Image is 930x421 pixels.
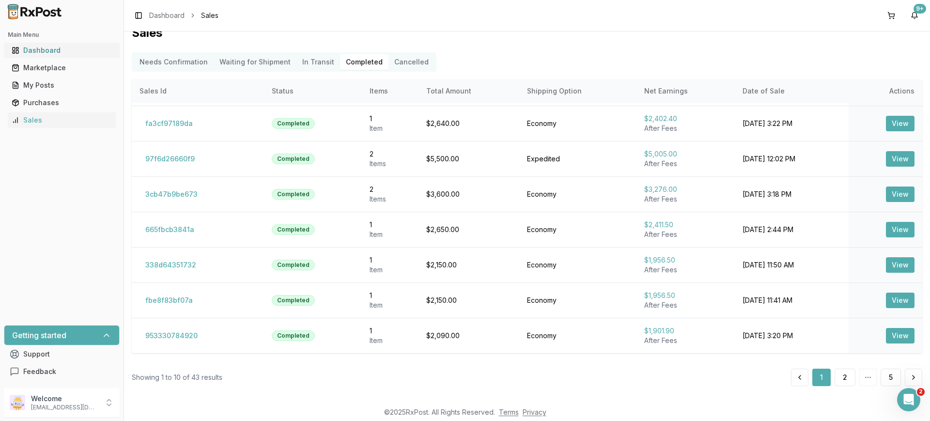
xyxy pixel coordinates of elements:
button: 9+ [907,8,922,23]
div: Economy [527,331,629,341]
div: After Fees [644,124,727,133]
div: $2,150.00 [426,260,511,270]
button: In Transit [296,54,340,70]
div: 1 [370,326,411,336]
div: Dashboard [12,46,112,55]
button: Completed [340,54,388,70]
button: 3cb47b9be673 [139,187,203,202]
div: 1 [370,255,411,265]
button: Waiting for Shipment [214,54,296,70]
button: View [886,293,914,308]
div: $1,956.50 [644,291,727,300]
button: 2 [835,369,855,386]
th: Net Earnings [636,79,735,103]
a: Sales [8,111,116,129]
div: After Fees [644,194,727,204]
button: View [886,151,914,167]
div: [DATE] 3:18 PM [743,189,841,199]
div: Economy [527,225,629,234]
div: [DATE] 12:02 PM [743,154,841,164]
div: Item [370,300,411,310]
button: View [886,187,914,202]
div: $5,005.00 [644,149,727,159]
img: User avatar [10,395,25,410]
a: Purchases [8,94,116,111]
p: Welcome [31,394,98,404]
span: Sales [201,11,218,20]
div: [DATE] 11:41 AM [743,296,841,305]
div: Economy [527,260,629,270]
div: $2,150.00 [426,296,511,305]
button: Needs Confirmation [134,54,214,70]
div: $1,901.90 [644,326,727,336]
button: View [886,116,914,131]
a: My Posts [8,77,116,94]
button: Feedback [4,363,120,380]
div: My Posts [12,80,112,90]
th: Sales Id [132,79,264,103]
button: 1 [812,369,831,386]
div: $3,600.00 [426,189,511,199]
th: Items [362,79,418,103]
th: Actions [849,79,922,103]
button: 5 [881,369,901,386]
h2: Main Menu [8,31,116,39]
th: Total Amount [418,79,519,103]
button: Cancelled [388,54,434,70]
button: Marketplace [4,60,120,76]
div: Item [370,230,411,239]
div: Marketplace [12,63,112,73]
div: After Fees [644,265,727,275]
div: After Fees [644,159,727,169]
div: Item [370,336,411,345]
a: Dashboard [149,11,185,20]
div: 1 [370,220,411,230]
div: Item s [370,194,411,204]
div: $2,650.00 [426,225,511,234]
div: $2,640.00 [426,119,511,128]
p: [EMAIL_ADDRESS][DOMAIN_NAME] [31,404,98,411]
div: Economy [527,189,629,199]
span: 2 [917,388,925,396]
div: Item [370,265,411,275]
a: Privacy [523,408,546,416]
button: 665fbcb3841a [139,222,200,237]
div: $2,402.40 [644,114,727,124]
div: Purchases [12,98,112,108]
button: View [886,257,914,273]
div: Completed [272,154,315,164]
a: Dashboard [8,42,116,59]
button: fbe8f83bf07a [139,293,199,308]
div: Sales [12,115,112,125]
div: Completed [272,224,315,235]
div: [DATE] 3:20 PM [743,331,841,341]
img: RxPost Logo [4,4,66,19]
a: Terms [499,408,519,416]
nav: breadcrumb [149,11,218,20]
div: $1,956.50 [644,255,727,265]
button: 97f6d26660f9 [139,151,201,167]
button: fa3cf97189da [139,116,199,131]
div: Item s [370,159,411,169]
button: 338d64351732 [139,257,202,273]
div: [DATE] 3:22 PM [743,119,841,128]
div: 1 [370,114,411,124]
div: $2,090.00 [426,331,511,341]
span: Feedback [23,367,56,376]
button: 953330784920 [139,328,203,343]
th: Status [264,79,362,103]
div: Completed [272,260,315,270]
iframe: Intercom live chat [897,388,920,411]
div: Economy [527,119,629,128]
div: Completed [272,295,315,306]
button: Sales [4,112,120,128]
button: Support [4,345,120,363]
div: After Fees [644,300,727,310]
div: After Fees [644,336,727,345]
div: After Fees [644,230,727,239]
div: Showing 1 to 10 of 43 results [132,373,222,382]
div: Completed [272,189,315,200]
button: Purchases [4,95,120,110]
